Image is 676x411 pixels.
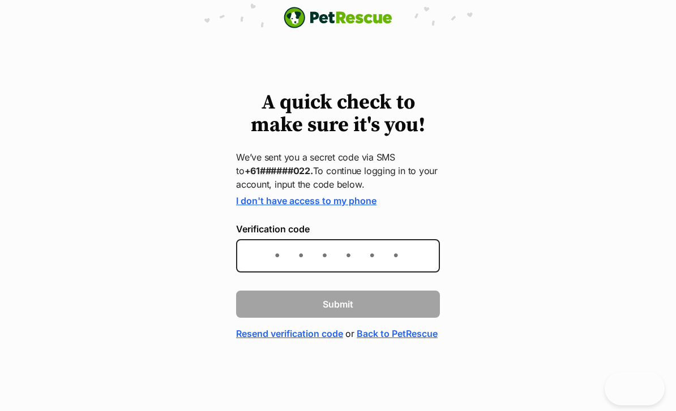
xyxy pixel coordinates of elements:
a: PetRescue [284,7,392,28]
span: Submit [323,297,353,311]
strong: +61######022. [245,165,313,176]
h1: A quick check to make sure it's you! [236,92,440,137]
button: Submit [236,291,440,318]
a: Back to PetRescue [357,327,438,340]
input: Enter the 6-digit verification code sent to your device [236,239,440,272]
p: We’ve sent you a secret code via SMS to To continue logging in to your account, input the code be... [236,150,440,191]
span: or [345,327,354,340]
label: Verification code [236,224,440,234]
a: Resend verification code [236,327,343,340]
a: I don't have access to my phone [236,195,376,206]
iframe: Help Scout Beacon - Open [605,371,665,405]
img: logo-e224e6f780fb5917bec1dbf3a21bbac754714ae5b6737aabdf751b685950b380.svg [284,7,392,28]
